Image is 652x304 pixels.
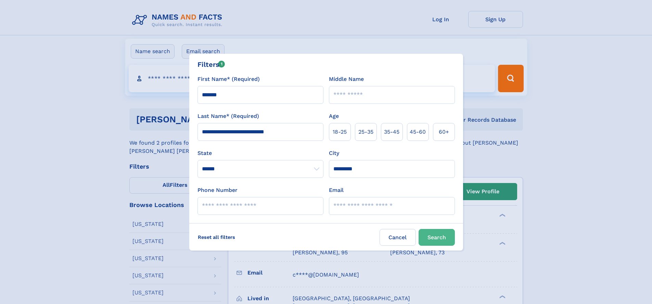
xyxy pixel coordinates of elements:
[197,112,259,120] label: Last Name* (Required)
[329,75,364,83] label: Middle Name
[197,59,225,70] div: Filters
[358,128,373,136] span: 25‑35
[333,128,347,136] span: 18‑25
[384,128,399,136] span: 35‑45
[329,112,339,120] label: Age
[329,149,339,157] label: City
[197,75,260,83] label: First Name* (Required)
[329,186,344,194] label: Email
[419,229,455,246] button: Search
[197,149,323,157] label: State
[410,128,426,136] span: 45‑60
[193,229,240,245] label: Reset all filters
[197,186,238,194] label: Phone Number
[439,128,449,136] span: 60+
[380,229,416,246] label: Cancel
